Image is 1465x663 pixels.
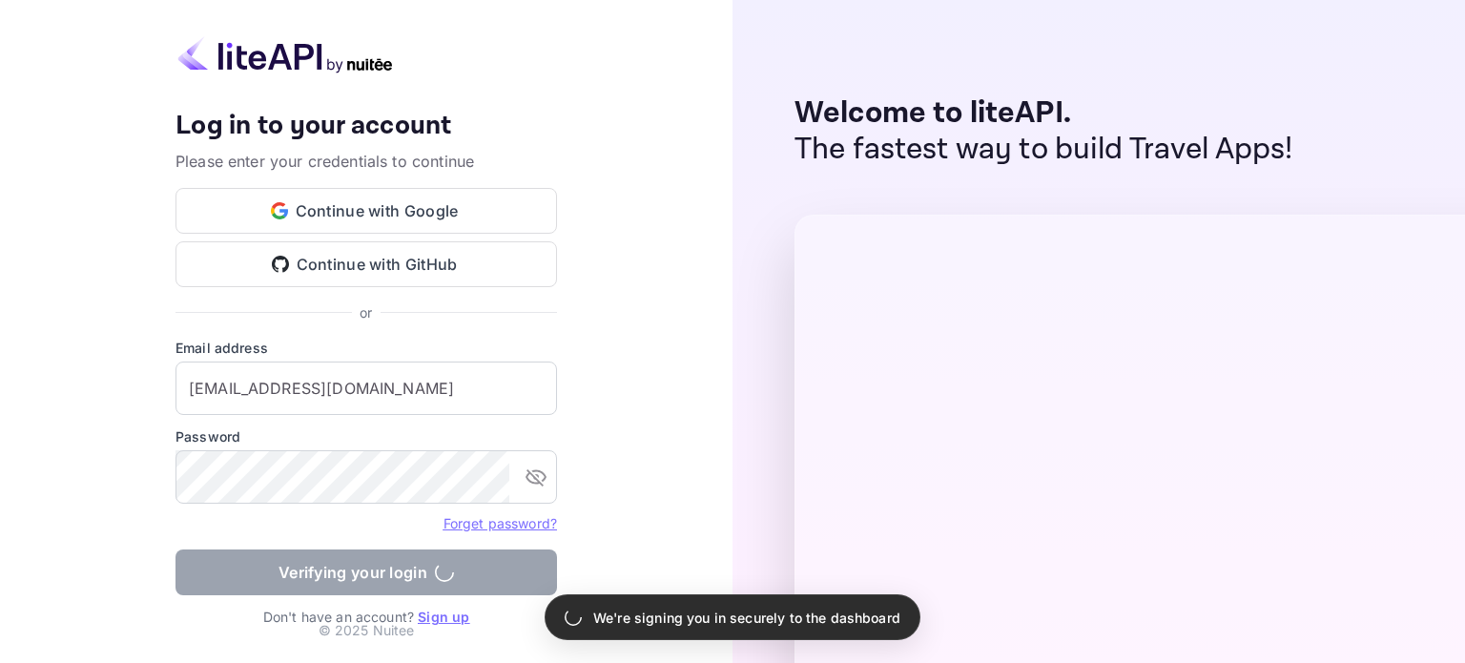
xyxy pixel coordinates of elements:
h4: Log in to your account [175,110,557,143]
input: Enter your email address [175,362,557,415]
button: toggle password visibility [517,458,555,496]
label: Password [175,426,557,446]
img: liteapi [175,36,395,73]
p: or [360,302,372,322]
p: The fastest way to build Travel Apps! [794,132,1293,168]
a: Forget password? [444,515,557,531]
button: Continue with GitHub [175,241,557,287]
p: Don't have an account? [175,607,557,627]
label: Email address [175,338,557,358]
button: Continue with Google [175,188,557,234]
p: Welcome to liteAPI. [794,95,1293,132]
p: © 2025 Nuitee [319,620,415,640]
a: Forget password? [444,513,557,532]
p: Please enter your credentials to continue [175,150,557,173]
p: We're signing you in securely to the dashboard [593,608,900,628]
a: Sign up [418,609,469,625]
